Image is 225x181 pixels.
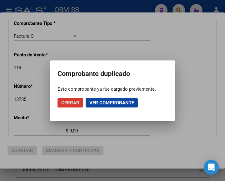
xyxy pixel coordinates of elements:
span: Cerrar [61,100,79,106]
div: Open Intercom Messenger [204,160,219,175]
h2: Comprobante duplicado [57,68,167,80]
div: Este comprobante ya fue cargado previamente. [57,86,167,92]
span: Ver comprobante [89,100,134,106]
button: Cerrar [57,98,83,107]
button: Ver comprobante [86,98,138,107]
